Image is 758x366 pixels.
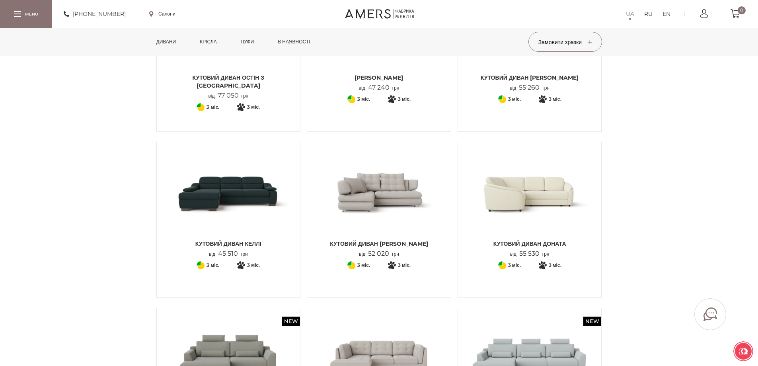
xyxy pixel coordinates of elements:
span: 3 міс. [247,102,260,112]
p: від грн [359,84,399,92]
a: в наявності [272,28,316,56]
p: від грн [510,250,550,258]
span: 3 міс. [207,102,219,112]
p: від грн [510,84,550,92]
span: 55 260 [516,84,542,91]
span: 3 міс. [207,260,219,270]
a: Салони [149,10,175,18]
span: Кутовий диван КЕЛЛІ [163,240,294,248]
span: 3 міс. [398,94,411,104]
a: [PHONE_NUMBER] [64,9,126,19]
button: Замовити зразки [528,32,602,52]
span: 52 020 [365,250,392,257]
p: від грн [208,92,248,100]
span: 77 050 [215,92,242,99]
span: New [583,317,601,326]
span: 3 міс. [549,260,561,270]
span: Кутовий диван [PERSON_NAME] [313,240,445,248]
p: від грн [209,250,248,258]
a: UA [626,9,634,19]
a: Кутовий диван ДОНАТА Кутовий диван ДОНАТА Кутовий диван ДОНАТА від55 530грн [464,148,596,258]
span: 0 [738,6,746,14]
a: EN [663,9,670,19]
a: Пуфи [235,28,260,56]
span: Кутовий диван ОСТІН з [GEOGRAPHIC_DATA] [163,74,294,90]
span: 3 міс. [247,260,260,270]
a: Дивани [150,28,182,56]
a: Кутовий диван Ніколь Кутовий диван Ніколь Кутовий диван [PERSON_NAME] від52 020грн [313,148,445,258]
a: Крісла [194,28,222,56]
span: New [282,317,300,326]
span: 3 міс. [357,260,370,270]
span: 3 міс. [508,260,521,270]
span: Кутовий диван ДОНАТА [464,240,596,248]
span: Замовити зразки [538,39,592,46]
p: від грн [359,250,399,258]
a: RU [644,9,653,19]
span: [PERSON_NAME] [313,74,445,82]
span: 3 міс. [398,260,411,270]
span: 55 530 [516,250,542,257]
span: 45 510 [215,250,241,257]
span: 3 міс. [549,94,561,104]
span: 3 міс. [508,94,521,104]
span: 3 міс. [357,94,370,104]
span: 47 240 [365,84,392,91]
span: Кутовий диван [PERSON_NAME] [464,74,596,82]
a: Кутовий диван КЕЛЛІ Кутовий диван КЕЛЛІ Кутовий диван КЕЛЛІ від45 510грн [163,148,294,258]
